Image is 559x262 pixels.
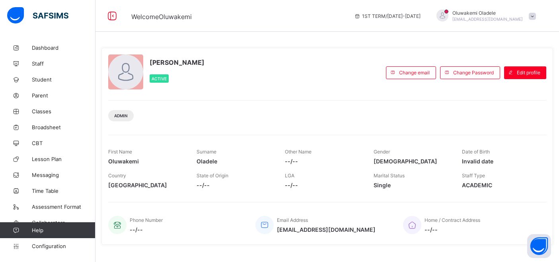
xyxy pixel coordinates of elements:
span: Parent [32,92,95,99]
span: Broadsheet [32,124,95,130]
span: [DEMOGRAPHIC_DATA] [374,158,450,165]
span: Messaging [32,172,95,178]
span: Edit profile [517,70,540,76]
span: Lesson Plan [32,156,95,162]
span: Oladele [197,158,273,165]
span: [EMAIL_ADDRESS][DOMAIN_NAME] [452,17,523,21]
span: Help [32,227,95,233]
span: Collaborators [32,219,95,226]
span: Invalid date [462,158,538,165]
span: Email Address [277,217,308,223]
span: Dashboard [32,45,95,51]
span: session/term information [354,13,421,19]
span: Phone Number [130,217,163,223]
span: Active [152,76,167,81]
span: First Name [108,149,132,155]
button: Open asap [527,234,551,258]
span: Oluwakemi [108,158,185,165]
span: Oluwakemi Oladele [452,10,523,16]
span: Staff Type [462,173,485,179]
span: Change email [399,70,430,76]
span: LGA [285,173,294,179]
span: Time Table [32,188,95,194]
span: Single [374,182,450,188]
span: Surname [197,149,216,155]
span: --/-- [285,182,361,188]
span: Date of Birth [462,149,490,155]
span: --/-- [425,226,480,233]
span: Configuration [32,243,95,249]
span: --/-- [197,182,273,188]
span: Assessment Format [32,204,95,210]
span: Staff [32,60,95,67]
span: [GEOGRAPHIC_DATA] [108,182,185,188]
span: [EMAIL_ADDRESS][DOMAIN_NAME] [277,226,376,233]
span: Gender [374,149,390,155]
span: Welcome Oluwakemi [131,13,192,21]
span: Student [32,76,95,83]
span: Change Password [453,70,494,76]
span: [PERSON_NAME] [150,58,205,66]
span: CBT [32,140,95,146]
span: State of Origin [197,173,228,179]
span: Country [108,173,126,179]
span: Admin [114,113,128,118]
span: ACADEMIC [462,182,538,188]
span: Other Name [285,149,312,155]
span: --/-- [285,158,361,165]
span: --/-- [130,226,163,233]
span: Home / Contract Address [425,217,480,223]
span: Marital Status [374,173,405,179]
div: OluwakemiOladele [429,10,540,23]
span: Classes [32,108,95,115]
img: safsims [7,7,68,24]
